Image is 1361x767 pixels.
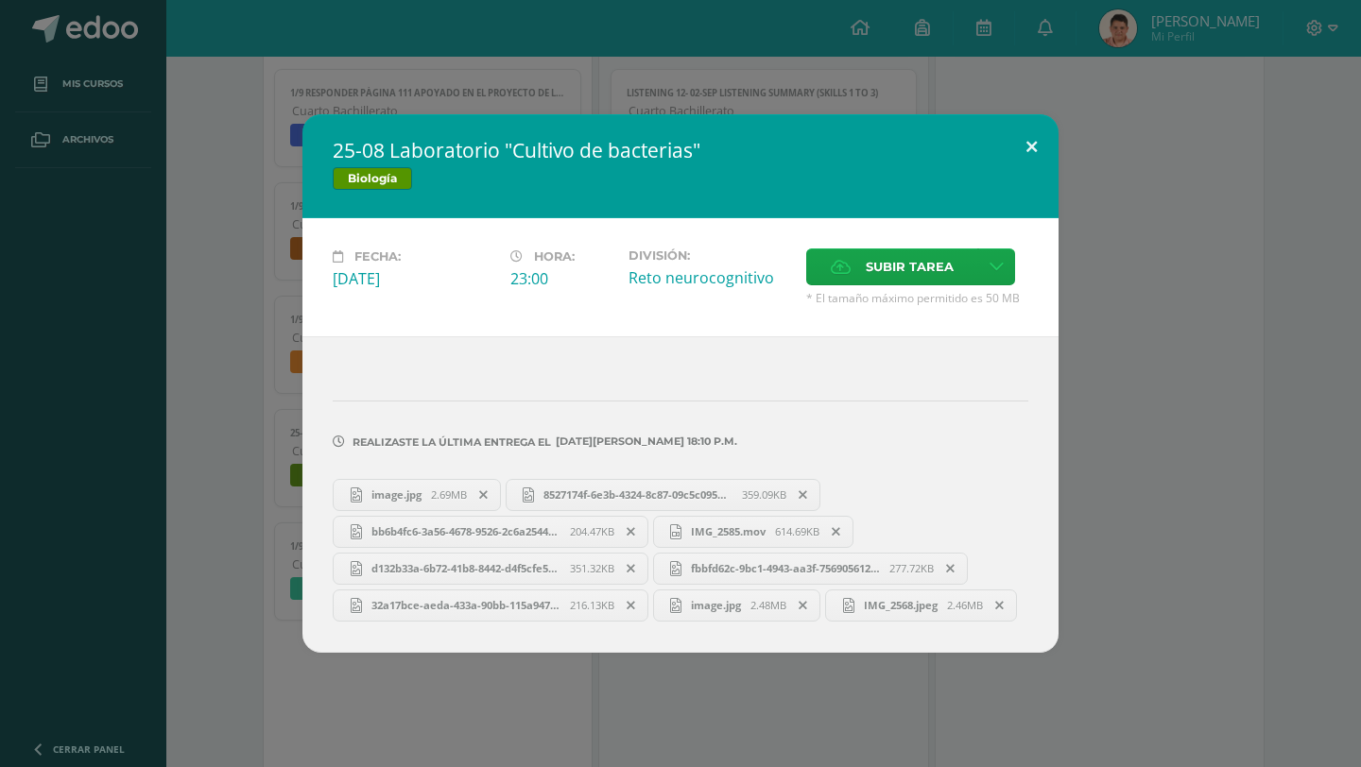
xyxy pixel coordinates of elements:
span: IMG_2568.jpeg [854,598,947,612]
span: image.jpg [362,487,431,502]
span: Remover entrega [615,558,647,579]
a: 8527174f-6e3b-4324-8c87-09c5c095d409.jpeg 359.09KB [506,479,821,511]
span: Remover entrega [984,595,1016,616]
span: fbbfd62c-9bc1-4943-aa3f-75690561206a.jpeg [681,561,889,575]
a: IMG_2585.mov 614.69KB [653,516,854,548]
span: Remover entrega [787,595,819,616]
a: bb6b4fc6-3a56-4678-9526-2c6a2544e318.jpeg 204.47KB [333,516,648,548]
span: 359.09KB [742,487,786,502]
span: Remover entrega [615,521,647,542]
span: [DATE][PERSON_NAME] 18:10 p.m. [551,441,737,442]
span: * El tamaño máximo permitido es 50 MB [806,290,1028,306]
span: 216.13KB [570,598,614,612]
a: image.jpg 2.48MB [653,589,821,622]
span: 2.69MB [431,487,467,502]
a: fbbfd62c-9bc1-4943-aa3f-75690561206a.jpeg 277.72KB [653,553,969,585]
label: División: [629,248,791,263]
span: bb6b4fc6-3a56-4678-9526-2c6a2544e318.jpeg [362,524,570,538]
span: Subir tarea [866,249,954,284]
span: 204.47KB [570,524,614,538]
span: Hora: [534,249,575,264]
span: 8527174f-6e3b-4324-8c87-09c5c095d409.jpeg [534,487,742,502]
h2: 25-08 Laboratorio "Cultivo de bacterias" [333,137,1028,163]
div: Reto neurocognitivo [629,267,791,288]
span: Fecha: [354,249,401,264]
span: 2.46MB [947,598,983,612]
span: Remover entrega [787,485,819,505]
span: IMG_2585.mov [681,524,775,538]
span: Remover entrega [820,521,853,542]
span: image.jpg [681,598,750,612]
span: Remover entrega [935,558,967,579]
span: 32a17bce-aeda-433a-90bb-115a947a827c.jpeg [362,598,570,612]
a: 32a17bce-aeda-433a-90bb-115a947a827c.jpeg 216.13KB [333,589,648,622]
a: IMG_2568.jpeg 2.46MB [825,589,1017,622]
div: 23:00 [510,268,613,289]
span: d132b33a-6b72-41b8-8442-d4f5cfe5310e.jpeg [362,561,570,575]
button: Close (Esc) [1005,114,1059,179]
a: d132b33a-6b72-41b8-8442-d4f5cfe5310e.jpeg 351.32KB [333,553,648,585]
span: Realizaste la última entrega el [353,435,551,449]
div: [DATE] [333,268,495,289]
span: Remover entrega [615,595,647,616]
span: 2.48MB [750,598,786,612]
span: 351.32KB [570,561,614,575]
a: image.jpg 2.69MB [333,479,501,511]
span: Remover entrega [468,485,500,505]
span: 614.69KB [775,524,819,538]
span: Biología [333,167,412,190]
span: 277.72KB [889,561,934,575]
